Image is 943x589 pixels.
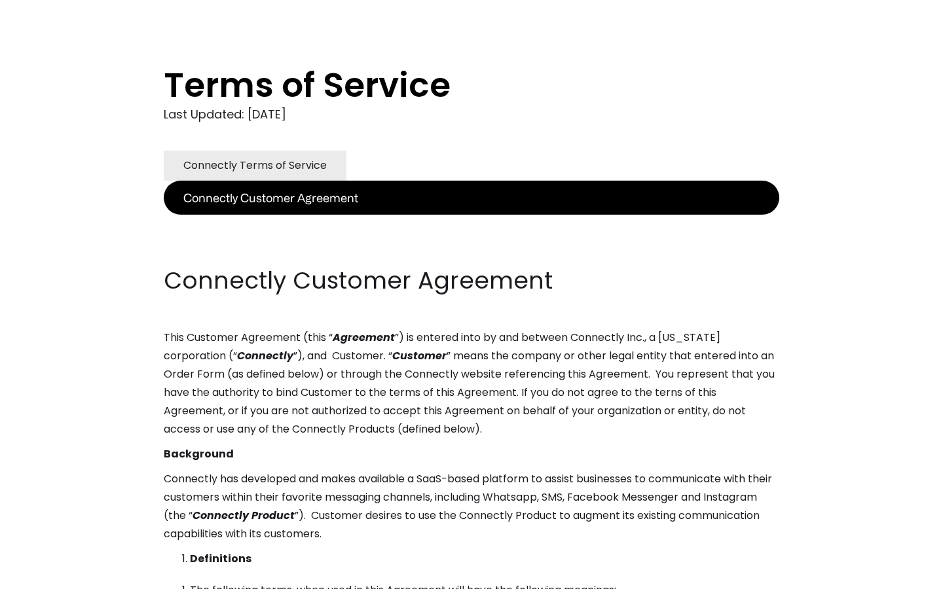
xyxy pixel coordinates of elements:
[164,105,779,124] div: Last Updated: [DATE]
[164,446,234,461] strong: Background
[183,156,327,175] div: Connectly Terms of Service
[183,188,358,207] div: Connectly Customer Agreement
[26,566,79,584] ul: Language list
[164,215,779,233] p: ‍
[164,329,779,438] p: This Customer Agreement (this “ ”) is entered into by and between Connectly Inc., a [US_STATE] co...
[164,264,779,297] h2: Connectly Customer Agreement
[164,470,779,543] p: Connectly has developed and makes available a SaaS-based platform to assist businesses to communi...
[392,348,447,363] em: Customer
[13,565,79,584] aside: Language selected: English
[164,65,727,105] h1: Terms of Service
[190,551,251,566] strong: Definitions
[193,508,295,523] em: Connectly Product
[164,240,779,258] p: ‍
[333,330,395,345] em: Agreement
[237,348,293,363] em: Connectly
